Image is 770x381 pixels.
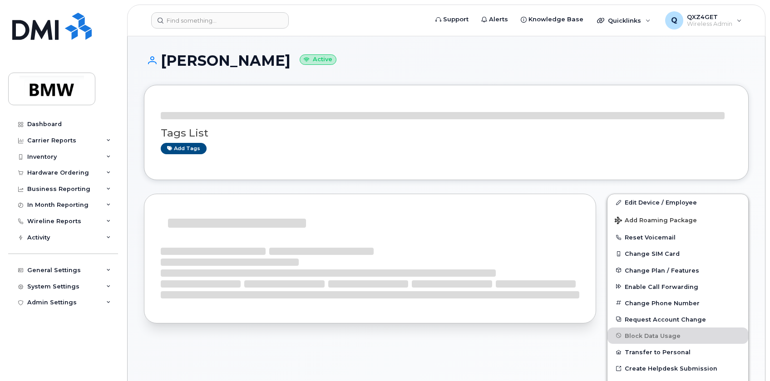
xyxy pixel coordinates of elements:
span: Add Roaming Package [615,217,697,225]
button: Transfer to Personal [607,344,748,360]
span: Enable Call Forwarding [625,283,698,290]
button: Request Account Change [607,311,748,327]
h1: [PERSON_NAME] [144,53,749,68]
button: Change Phone Number [607,295,748,311]
span: Change Plan / Features [625,267,699,274]
h3: Tags List [161,127,732,139]
button: Block Data Usage [607,327,748,344]
button: Add Roaming Package [607,210,748,229]
a: Edit Device / Employee [607,194,748,210]
button: Change Plan / Features [607,262,748,278]
a: Create Helpdesk Submission [607,360,748,376]
a: Add tags [161,143,207,154]
button: Change SIM Card [607,245,748,262]
small: Active [300,54,336,65]
button: Enable Call Forwarding [607,278,748,295]
button: Reset Voicemail [607,229,748,245]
